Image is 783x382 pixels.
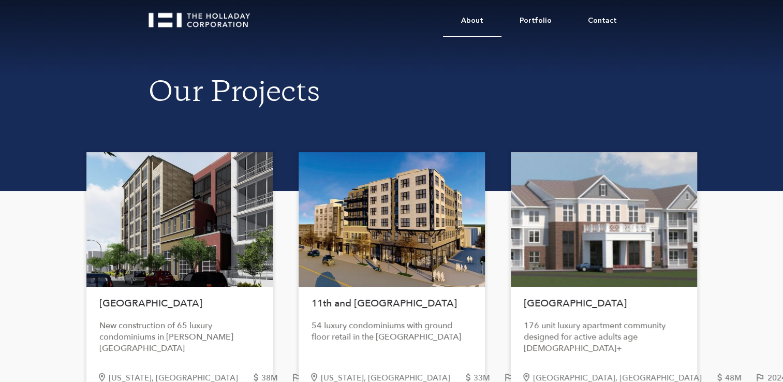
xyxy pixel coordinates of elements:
[99,292,260,315] h1: [GEOGRAPHIC_DATA]
[570,5,635,36] a: Contact
[501,5,570,36] a: Portfolio
[312,292,472,315] h1: 11th and [GEOGRAPHIC_DATA]
[443,5,501,37] a: About
[149,78,635,111] h1: Our Projects
[149,5,259,27] a: home
[524,292,684,315] h1: [GEOGRAPHIC_DATA]
[524,320,684,354] div: 176 unit luxury apartment community designed for active adults age [DEMOGRAPHIC_DATA]+
[312,320,472,343] div: 54 luxury condominiums with ground floor retail in the [GEOGRAPHIC_DATA]
[99,320,260,354] div: New construction of 65 luxury condominiums in [PERSON_NAME][GEOGRAPHIC_DATA]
